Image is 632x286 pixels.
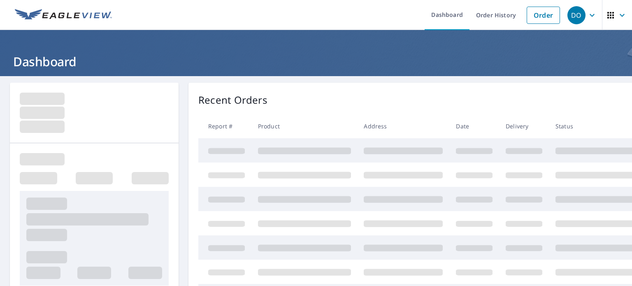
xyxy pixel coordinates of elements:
[449,114,499,138] th: Date
[567,6,586,24] div: DO
[527,7,560,24] a: Order
[10,53,622,70] h1: Dashboard
[198,114,251,138] th: Report #
[15,9,112,21] img: EV Logo
[251,114,358,138] th: Product
[499,114,549,138] th: Delivery
[198,93,267,107] p: Recent Orders
[357,114,449,138] th: Address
